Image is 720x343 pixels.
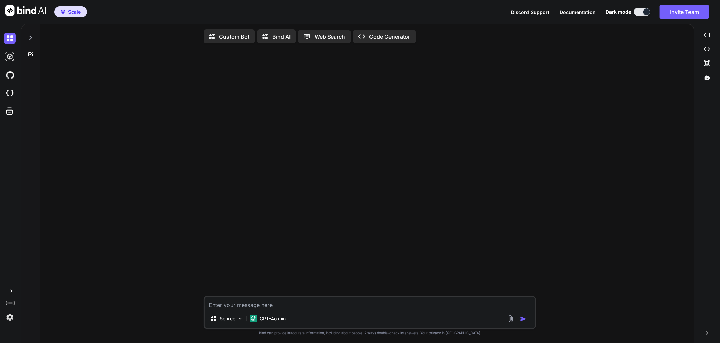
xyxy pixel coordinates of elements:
[219,33,249,41] p: Custom Bot
[68,8,81,15] span: Scale
[54,6,87,17] button: premiumScale
[260,315,288,322] p: GPT-4o min..
[272,33,291,41] p: Bind AI
[507,315,515,323] img: attachment
[4,51,16,62] img: darkAi-studio
[5,5,46,16] img: Bind AI
[4,87,16,99] img: cloudideIcon
[560,9,596,15] span: Documentation
[511,9,549,15] span: Discord Support
[237,316,243,322] img: Pick Models
[4,33,16,44] img: darkChat
[220,315,235,322] p: Source
[606,8,631,15] span: Dark mode
[660,5,709,19] button: Invite Team
[511,8,549,16] button: Discord Support
[250,315,257,322] img: GPT-4o mini
[560,8,596,16] button: Documentation
[61,10,65,14] img: premium
[204,330,536,336] p: Bind can provide inaccurate information, including about people. Always double-check its answers....
[315,33,345,41] p: Web Search
[4,69,16,81] img: githubDark
[520,316,527,322] img: icon
[369,33,411,41] p: Code Generator
[4,311,16,323] img: settings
